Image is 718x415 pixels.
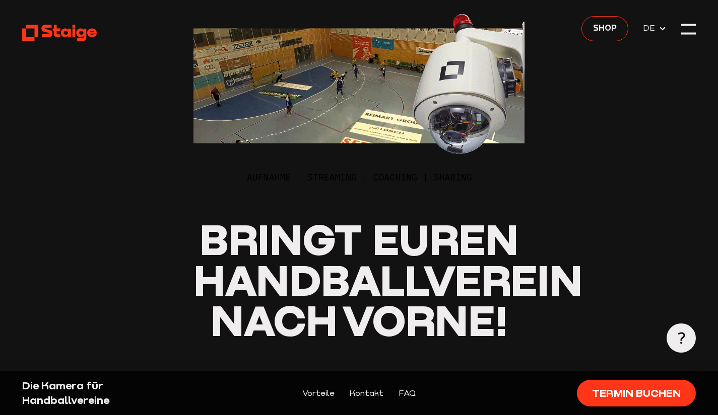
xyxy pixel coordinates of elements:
[577,380,696,406] a: Termin buchen
[399,387,416,399] a: FAQ
[643,22,659,34] span: DE
[349,387,383,399] a: Kontakt
[581,16,628,41] a: Shop
[593,22,617,34] span: Shop
[22,378,182,407] div: Die Kamera für Handballvereine
[302,387,335,399] a: Vorteile
[193,213,582,345] span: Bringt euren Handballverein nach vorne!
